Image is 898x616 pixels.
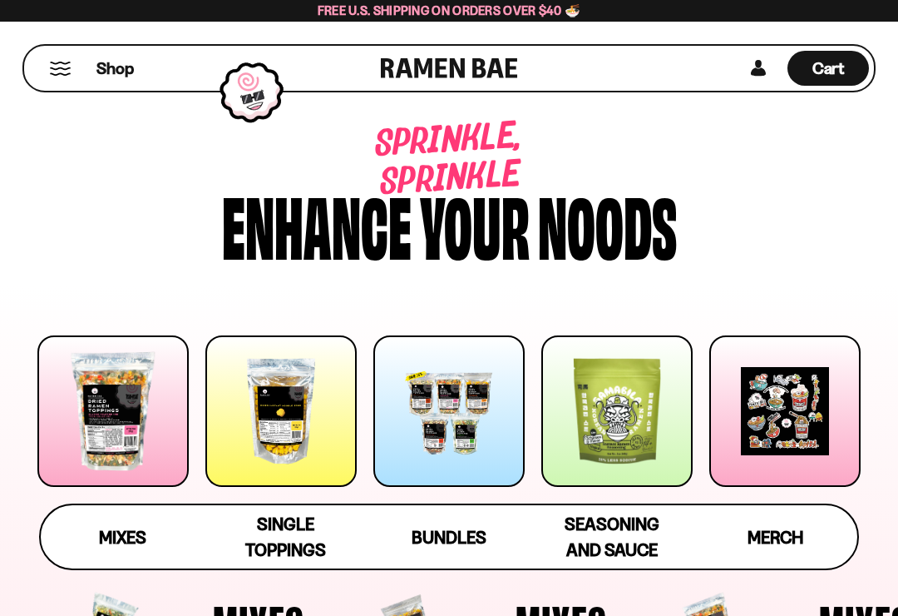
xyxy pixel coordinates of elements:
div: your [420,184,530,263]
a: Bundles [368,505,530,569]
a: Merch [694,505,857,569]
span: Shop [96,57,134,80]
a: Shop [96,51,134,86]
a: Seasoning and Sauce [530,505,693,569]
span: Bundles [412,527,486,548]
span: Mixes [99,527,146,548]
button: Mobile Menu Trigger [49,62,72,76]
a: Mixes [41,505,204,569]
div: Cart [787,46,869,91]
span: Seasoning and Sauce [565,514,659,560]
span: Merch [748,527,803,548]
a: Single Toppings [204,505,367,569]
div: Enhance [222,184,412,263]
span: Free U.S. Shipping on Orders over $40 🍜 [318,2,581,18]
span: Cart [812,58,845,78]
div: noods [538,184,677,263]
span: Single Toppings [245,514,326,560]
